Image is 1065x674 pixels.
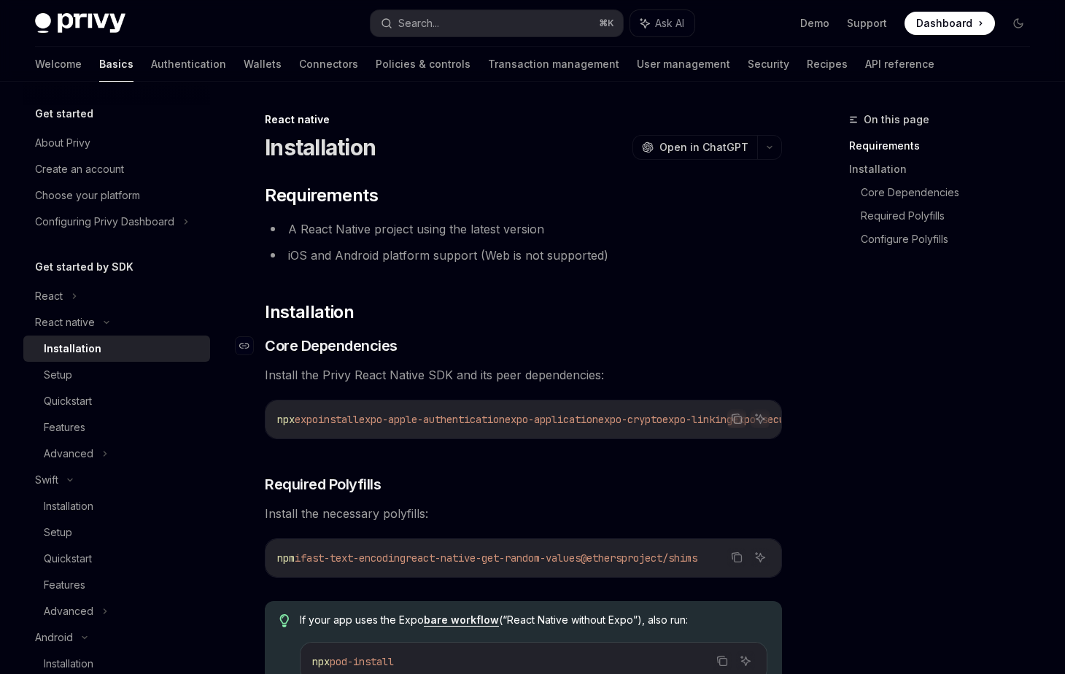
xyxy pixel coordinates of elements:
a: Setup [23,519,210,546]
a: Required Polyfills [861,204,1042,228]
span: npm [277,551,295,565]
span: Dashboard [916,16,972,31]
div: Android [35,629,73,646]
span: fast-text-encoding [301,551,406,565]
span: Required Polyfills [265,474,381,495]
a: Installation [849,158,1042,181]
img: dark logo [35,13,125,34]
a: Features [23,572,210,598]
button: Ask AI [630,10,694,36]
button: Ask AI [736,651,755,670]
div: Quickstart [44,550,92,568]
a: Quickstart [23,546,210,572]
a: Wallets [244,47,282,82]
div: Features [44,576,85,594]
div: Configuring Privy Dashboard [35,213,174,231]
a: Installation [23,493,210,519]
a: Navigate to header [236,336,265,356]
span: expo [295,413,318,426]
div: Features [44,419,85,436]
a: Basics [99,47,133,82]
span: Ask AI [655,16,684,31]
li: A React Native project using the latest version [265,219,782,239]
a: Features [23,414,210,441]
div: Setup [44,366,72,384]
button: Open in ChatGPT [632,135,757,160]
div: Advanced [44,603,93,620]
div: Setup [44,524,72,541]
li: iOS and Android platform support (Web is not supported) [265,245,782,266]
div: Installation [44,497,93,515]
span: Requirements [265,184,378,207]
span: expo-apple-authentication [359,413,505,426]
button: Copy the contents from the code block [713,651,732,670]
a: Requirements [849,134,1042,158]
a: User management [637,47,730,82]
a: Installation [23,336,210,362]
div: About Privy [35,134,90,152]
a: Policies & controls [376,47,470,82]
div: Search... [398,15,439,32]
div: Swift [35,471,58,489]
div: Create an account [35,160,124,178]
a: Configure Polyfills [861,228,1042,251]
span: i [295,551,301,565]
button: Search...⌘K [371,10,623,36]
button: Ask AI [751,548,770,567]
span: Install the Privy React Native SDK and its peer dependencies: [265,365,782,385]
div: Advanced [44,445,93,462]
span: Install the necessary polyfills: [265,503,782,524]
a: Transaction management [488,47,619,82]
span: @ethersproject/shims [581,551,697,565]
a: Authentication [151,47,226,82]
a: Demo [800,16,829,31]
div: Quickstart [44,392,92,410]
a: Setup [23,362,210,388]
a: Dashboard [905,12,995,35]
button: Copy the contents from the code block [727,548,746,567]
div: Installation [44,340,101,357]
a: About Privy [23,130,210,156]
span: Open in ChatGPT [659,140,748,155]
span: Core Dependencies [265,336,398,356]
span: ⌘ K [599,18,614,29]
a: API reference [865,47,934,82]
span: On this page [864,111,929,128]
span: pod-install [330,655,394,668]
svg: Tip [279,614,290,627]
a: Recipes [807,47,848,82]
a: Core Dependencies [861,181,1042,204]
span: If your app uses the Expo (“React Native without Expo”), also run: [300,613,767,627]
a: bare workflow [424,613,499,627]
div: React [35,287,63,305]
a: Security [748,47,789,82]
span: npx [312,655,330,668]
span: expo-application [505,413,598,426]
div: Installation [44,655,93,673]
span: react-native-get-random-values [406,551,581,565]
div: React native [265,112,782,127]
button: Ask AI [751,409,770,428]
div: Choose your platform [35,187,140,204]
a: Quickstart [23,388,210,414]
h5: Get started by SDK [35,258,133,276]
a: Create an account [23,156,210,182]
span: expo-crypto [598,413,662,426]
span: Installation [265,301,354,324]
span: install [318,413,359,426]
a: Support [847,16,887,31]
span: npx [277,413,295,426]
span: expo-linking [662,413,732,426]
button: Copy the contents from the code block [727,409,746,428]
h1: Installation [265,134,376,160]
button: Toggle dark mode [1007,12,1030,35]
a: Choose your platform [23,182,210,209]
div: React native [35,314,95,331]
h5: Get started [35,105,93,123]
a: Connectors [299,47,358,82]
a: Welcome [35,47,82,82]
